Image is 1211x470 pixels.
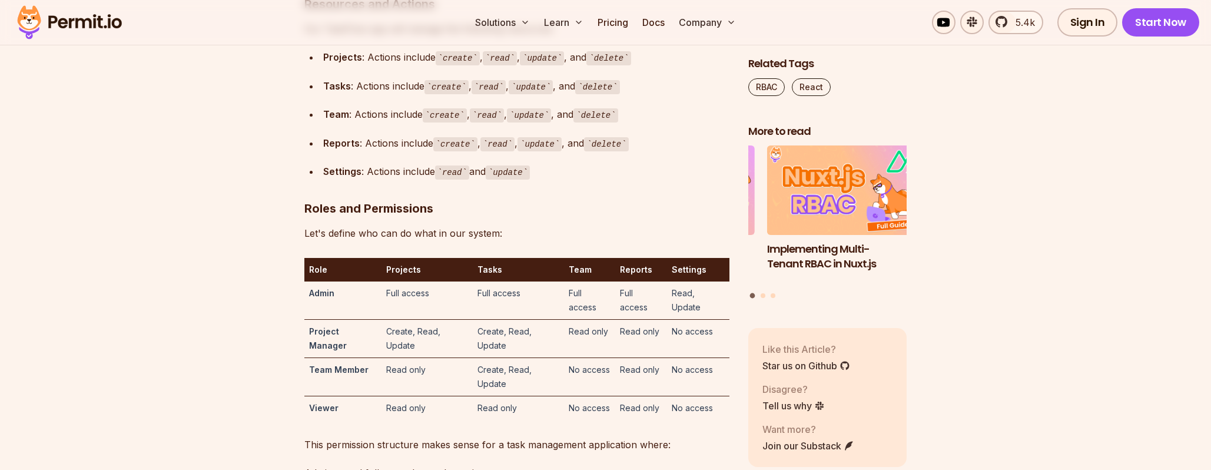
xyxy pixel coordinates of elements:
[473,396,564,420] td: Read only
[483,51,517,65] code: read
[486,166,530,180] code: update
[988,11,1043,34] a: 5.4k
[564,396,615,420] td: No access
[304,201,433,216] strong: Roles and Permissions
[435,166,469,180] code: read
[569,264,592,274] strong: Team
[564,319,615,358] td: Read only
[771,293,775,298] button: Go to slide 3
[615,358,667,396] td: Read only
[767,146,926,286] li: 1 of 3
[564,358,615,396] td: No access
[792,78,831,96] a: React
[748,146,907,300] div: Posts
[762,342,850,356] p: Like this Article?
[1057,8,1118,37] a: Sign In
[593,11,633,34] a: Pricing
[620,264,652,274] strong: Reports
[667,396,729,420] td: No access
[323,106,729,123] div: : Actions include , , , and
[750,293,755,299] button: Go to slide 1
[381,282,473,320] td: Full access
[509,80,553,94] code: update
[520,51,564,65] code: update
[323,51,362,63] strong: Projects
[323,49,729,66] div: : Actions include , , , and
[575,80,619,94] code: delete
[672,264,706,274] strong: Settings
[615,319,667,358] td: Read only
[767,146,926,286] a: Implementing Multi-Tenant RBAC in Nuxt.jsImplementing Multi-Tenant RBAC in Nuxt.js
[480,137,515,151] code: read
[667,358,729,396] td: No access
[309,326,347,350] strong: Project Manager
[748,78,785,96] a: RBAC
[767,242,926,272] h3: Implementing Multi-Tenant RBAC in Nuxt.js
[615,282,667,320] td: Full access
[473,358,564,396] td: Create, Read, Update
[638,11,669,34] a: Docs
[762,422,854,436] p: Want more?
[436,51,480,65] code: create
[748,124,907,139] h2: More to read
[323,78,729,95] div: : Actions include , , , and
[762,399,825,413] a: Tell us why
[381,319,473,358] td: Create, Read, Update
[309,403,339,413] strong: Viewer
[584,137,628,151] code: delete
[1008,15,1035,29] span: 5.4k
[472,80,506,94] code: read
[304,225,729,241] p: Let's define who can do what in our system:
[309,264,327,274] strong: Role
[323,80,351,92] strong: Tasks
[470,11,535,34] button: Solutions
[517,137,562,151] code: update
[381,358,473,396] td: Read only
[470,108,504,123] code: read
[573,108,618,123] code: delete
[433,137,477,151] code: create
[323,166,361,177] strong: Settings
[473,282,564,320] td: Full access
[596,146,755,236] img: Policy-Based Access Control (PBAC) Isn’t as Great as You Think
[596,242,755,286] h3: Policy-Based Access Control (PBAC) Isn’t as Great as You Think
[473,319,564,358] td: Create, Read, Update
[309,288,334,298] strong: Admin
[767,146,926,236] img: Implementing Multi-Tenant RBAC in Nuxt.js
[304,436,729,453] p: This permission structure makes sense for a task management application where:
[423,108,467,123] code: create
[564,282,615,320] td: Full access
[323,108,349,120] strong: Team
[596,146,755,286] li: 3 of 3
[309,365,369,375] strong: Team Member
[615,396,667,420] td: Read only
[586,51,631,65] code: delete
[762,382,825,396] p: Disagree?
[323,163,729,180] div: : Actions include and
[667,282,729,320] td: Read, Update
[762,439,854,453] a: Join our Substack
[323,137,360,149] strong: Reports
[477,264,502,274] strong: Tasks
[12,2,127,42] img: Permit logo
[748,57,907,71] h2: Related Tags
[1122,8,1199,37] a: Start Now
[761,293,765,298] button: Go to slide 2
[386,264,421,274] strong: Projects
[424,80,469,94] code: create
[507,108,551,123] code: update
[674,11,741,34] button: Company
[323,135,729,152] div: : Actions include , , , and
[381,396,473,420] td: Read only
[667,319,729,358] td: No access
[762,359,850,373] a: Star us on Github
[539,11,588,34] button: Learn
